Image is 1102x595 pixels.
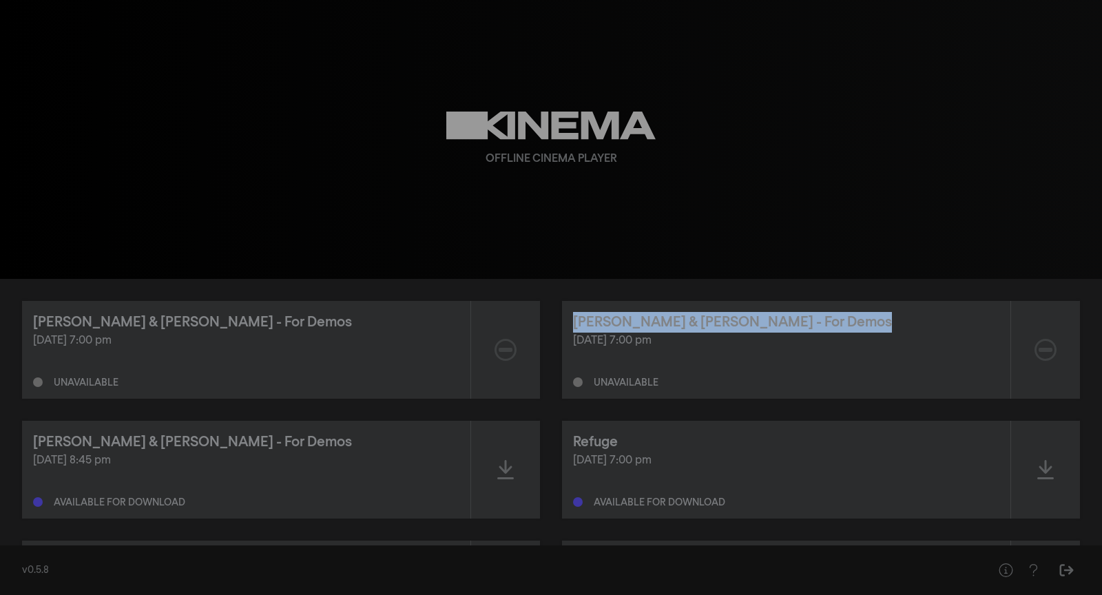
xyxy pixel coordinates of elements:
button: Sign Out [1052,556,1080,584]
div: [PERSON_NAME] & [PERSON_NAME] - For Demos [573,312,892,333]
div: Available for download [594,498,725,508]
div: Available for download [54,498,185,508]
div: Unavailable [594,378,658,388]
div: [DATE] 8:45 pm [33,452,459,469]
button: Help [992,556,1019,584]
div: v0.5.8 [22,563,964,578]
div: Refuge [573,432,618,452]
div: [PERSON_NAME] & [PERSON_NAME] - For Demos [33,432,352,452]
div: [DATE] 7:00 pm [573,452,999,469]
div: Offline Cinema Player [486,151,617,167]
div: [DATE] 7:00 pm [573,333,999,349]
div: [DATE] 7:00 pm [33,333,459,349]
button: Help [1019,556,1047,584]
div: [PERSON_NAME] & [PERSON_NAME] - For Demos [33,312,352,333]
div: Unavailable [54,378,118,388]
